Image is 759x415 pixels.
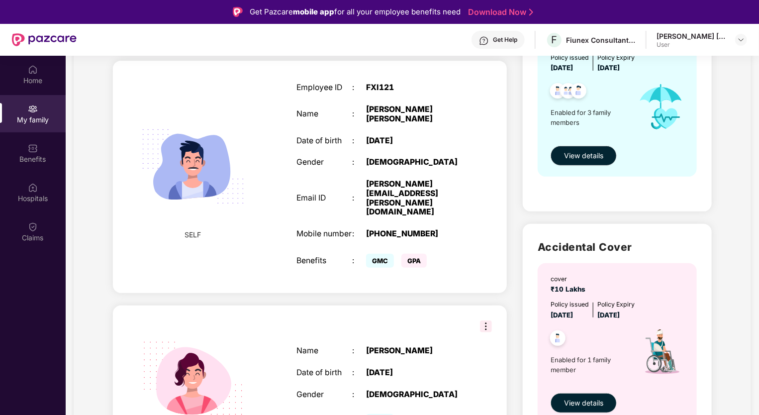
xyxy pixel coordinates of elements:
[12,33,77,46] img: New Pazcare Logo
[352,158,366,167] div: :
[296,368,352,378] div: Date of birth
[28,104,38,114] img: svg+xml;base64,PHN2ZyB3aWR0aD0iMjAiIGhlaWdodD0iMjAiIHZpZXdCb3g9IjAgMCAyMCAyMCIgZmlsbD0ibm9uZSIgeG...
[630,320,692,388] img: icon
[352,194,366,203] div: :
[296,158,352,167] div: Gender
[551,300,589,309] div: Policy issued
[546,80,570,104] img: svg+xml;base64,PHN2ZyB4bWxucz0iaHR0cDovL3d3dy53My5vcmcvMjAwMC9zdmciIHdpZHRoPSI0OC45NDMiIGhlaWdodD...
[28,183,38,193] img: svg+xml;base64,PHN2ZyBpZD0iSG9zcGl0YWxzIiB4bWxucz0iaHR0cDovL3d3dy53My5vcmcvMjAwMC9zdmciIHdpZHRoPS...
[296,346,352,356] div: Name
[366,158,464,167] div: [DEMOGRAPHIC_DATA]
[352,346,366,356] div: :
[597,64,620,72] span: [DATE]
[366,254,394,268] span: GMC
[352,229,366,239] div: :
[552,34,558,46] span: F
[296,136,352,146] div: Date of birth
[296,256,352,266] div: Benefits
[185,229,201,240] span: SELF
[28,222,38,232] img: svg+xml;base64,PHN2ZyBpZD0iQ2xhaW0iIHhtbG5zPSJodHRwOi8vd3d3LnczLm9yZy8yMDAwL3N2ZyIgd2lkdGg9IjIwIi...
[352,83,366,93] div: :
[366,390,464,400] div: [DEMOGRAPHIC_DATA]
[564,398,603,409] span: View details
[546,327,570,352] img: svg+xml;base64,PHN2ZyB4bWxucz0iaHR0cDovL3d3dy53My5vcmcvMjAwMC9zdmciIHdpZHRoPSI0OC45NDMiIGhlaWdodD...
[366,229,464,239] div: [PHONE_NUMBER]
[630,73,692,141] img: icon
[657,31,726,41] div: [PERSON_NAME] [PERSON_NAME]
[597,300,635,309] div: Policy Expiry
[551,393,617,413] button: View details
[296,83,352,93] div: Employee ID
[296,109,352,119] div: Name
[352,390,366,400] div: :
[233,7,243,17] img: Logo
[366,368,464,378] div: [DATE]
[551,53,589,62] div: Policy issued
[551,311,573,319] span: [DATE]
[551,146,617,166] button: View details
[737,36,745,44] img: svg+xml;base64,PHN2ZyBpZD0iRHJvcGRvd24tMzJ4MzIiIHhtbG5zPSJodHRwOi8vd3d3LnczLm9yZy8yMDAwL3N2ZyIgd2...
[366,180,464,217] div: [PERSON_NAME][EMAIL_ADDRESS][PERSON_NAME][DOMAIN_NAME]
[657,41,726,49] div: User
[28,65,38,75] img: svg+xml;base64,PHN2ZyBpZD0iSG9tZSIgeG1sbnM9Imh0dHA6Ly93d3cudzMub3JnLzIwMDAvc3ZnIiB3aWR0aD0iMjAiIG...
[551,64,573,72] span: [DATE]
[479,36,489,46] img: svg+xml;base64,PHN2ZyBpZD0iSGVscC0zMngzMiIgeG1sbnM9Imh0dHA6Ly93d3cudzMub3JnLzIwMDAvc3ZnIiB3aWR0aD...
[366,105,464,124] div: [PERSON_NAME] [PERSON_NAME]
[551,107,630,128] span: Enabled for 3 family members
[28,143,38,153] img: svg+xml;base64,PHN2ZyBpZD0iQmVuZWZpdHMiIHhtbG5zPSJodHRwOi8vd3d3LnczLm9yZy8yMDAwL3N2ZyIgd2lkdGg9Ij...
[366,346,464,356] div: [PERSON_NAME]
[366,83,464,93] div: FXI121
[538,239,697,255] h2: Accidental Cover
[551,355,630,375] span: Enabled for 1 family member
[366,136,464,146] div: [DATE]
[551,274,589,284] div: cover
[296,229,352,239] div: Mobile number
[352,368,366,378] div: :
[352,136,366,146] div: :
[130,104,256,229] img: svg+xml;base64,PHN2ZyB4bWxucz0iaHR0cDovL3d3dy53My5vcmcvMjAwMC9zdmciIHdpZHRoPSIyMjQiIGhlaWdodD0iMT...
[564,150,603,161] span: View details
[597,311,620,319] span: [DATE]
[352,109,366,119] div: :
[352,256,366,266] div: :
[468,7,530,17] a: Download Now
[597,53,635,62] div: Policy Expiry
[493,36,517,44] div: Get Help
[480,320,492,332] img: svg+xml;base64,PHN2ZyB3aWR0aD0iMzIiIGhlaWdodD0iMzIiIHZpZXdCb3g9IjAgMCAzMiAzMiIgZmlsbD0ibm9uZSIgeG...
[566,35,636,45] div: Fiunex Consultants Private Limited
[250,6,461,18] div: Get Pazcare for all your employee benefits need
[296,194,352,203] div: Email ID
[551,285,589,293] span: ₹10 Lakhs
[556,80,580,104] img: svg+xml;base64,PHN2ZyB4bWxucz0iaHR0cDovL3d3dy53My5vcmcvMjAwMC9zdmciIHdpZHRoPSI0OC45MTUiIGhlaWdodD...
[567,80,591,104] img: svg+xml;base64,PHN2ZyB4bWxucz0iaHR0cDovL3d3dy53My5vcmcvMjAwMC9zdmciIHdpZHRoPSI0OC45NDMiIGhlaWdodD...
[401,254,427,268] span: GPA
[529,7,533,17] img: Stroke
[296,390,352,400] div: Gender
[293,7,334,16] strong: mobile app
